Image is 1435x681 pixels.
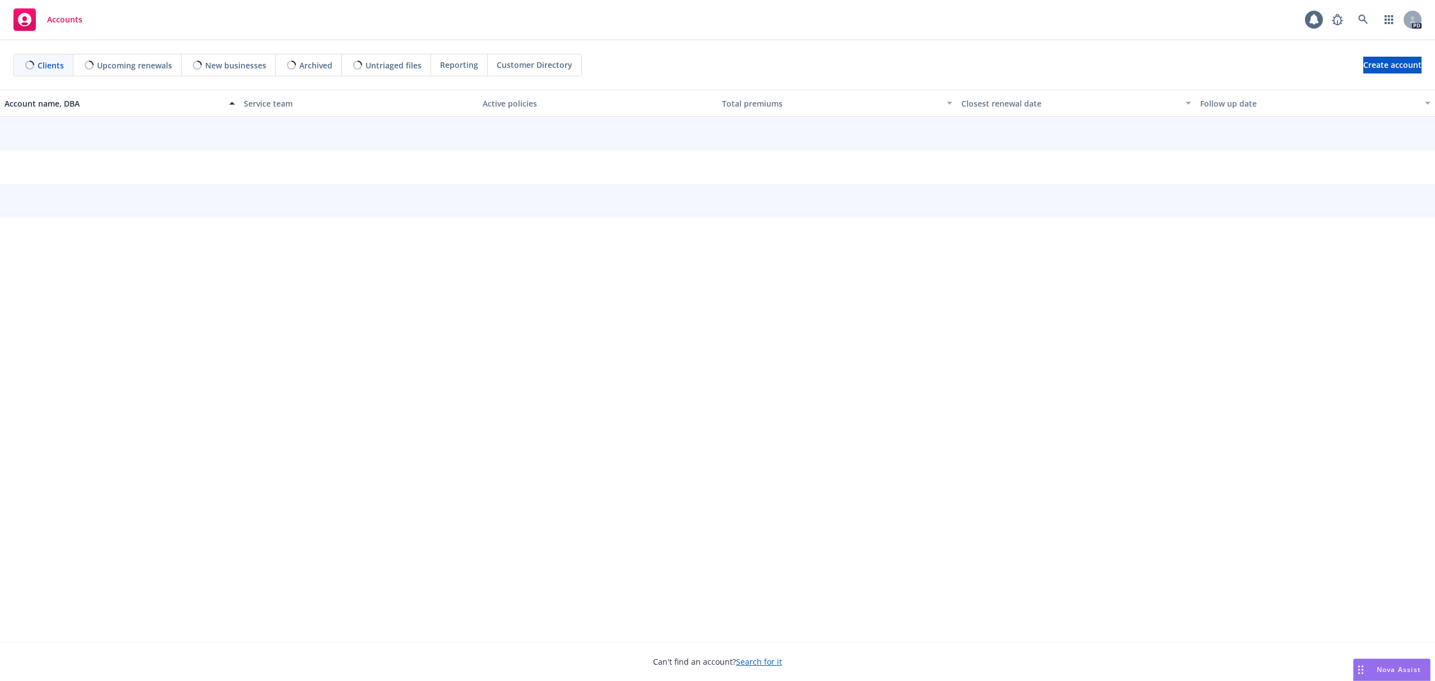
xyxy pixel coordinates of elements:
a: Search for it [736,656,782,667]
span: Nova Assist [1377,665,1421,674]
span: Customer Directory [497,59,572,71]
a: Search [1352,8,1374,31]
span: Clients [38,59,64,71]
button: Follow up date [1196,90,1435,117]
div: Active policies [483,98,713,109]
button: Total premiums [717,90,957,117]
a: Accounts [9,4,87,35]
div: Account name, DBA [4,98,223,109]
a: Switch app [1378,8,1400,31]
button: Service team [239,90,479,117]
span: Archived [299,59,332,71]
button: Active policies [478,90,717,117]
div: Total premiums [722,98,940,109]
span: Can't find an account? [653,656,782,668]
div: Follow up date [1200,98,1418,109]
a: Create account [1363,57,1422,73]
div: Closest renewal date [961,98,1179,109]
span: Reporting [440,59,478,71]
a: Report a Bug [1326,8,1349,31]
div: Drag to move [1354,659,1368,680]
button: Nova Assist [1353,659,1431,681]
span: New businesses [205,59,266,71]
div: Service team [244,98,474,109]
span: Create account [1363,54,1422,76]
span: Accounts [47,15,82,24]
button: Closest renewal date [957,90,1196,117]
span: Upcoming renewals [97,59,172,71]
span: Untriaged files [365,59,422,71]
